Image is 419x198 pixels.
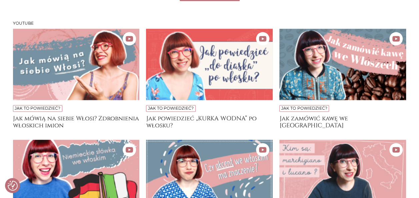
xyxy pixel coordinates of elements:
button: Preferencje co do zgód [8,181,18,191]
a: Jak zamówić kawę we [GEOGRAPHIC_DATA] [279,115,406,128]
h3: Youtube [13,21,406,26]
a: Jak to powiedzieć? [281,106,327,111]
img: Revisit consent button [8,181,18,191]
a: Jak to powiedzieć? [148,106,194,111]
a: Jak mówią na siebie Włosi? Zdrobnienia włoskich imion [13,115,140,128]
a: Jak powiedzieć „KURKA WODNA” po włosku? [146,115,273,128]
a: Jak to powiedzieć? [15,106,60,111]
